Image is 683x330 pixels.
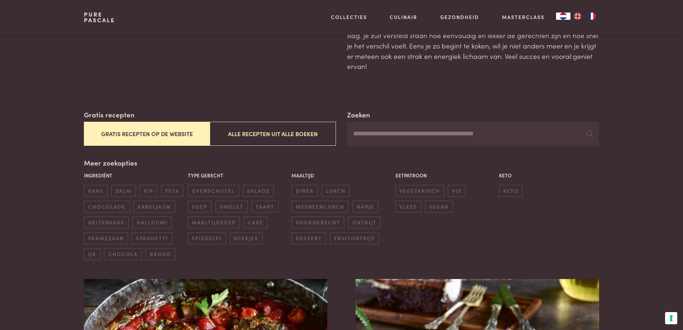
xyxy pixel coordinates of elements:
span: soep [188,201,212,213]
span: maaltijdsoep [188,217,240,228]
p: Keto [499,172,599,179]
p: Wil je zelf ervaren wat natuurlijke voeding met je doet? Ga dan meteen aan de slag. Je zult verst... [347,20,599,71]
span: kabeljauw [133,201,175,213]
span: kip [139,185,157,197]
span: diner [291,185,318,197]
a: EN [570,13,585,20]
span: meeneemlunch [291,201,348,213]
div: Language [556,13,570,20]
span: feta [161,185,183,197]
span: fruitontbijt [330,232,379,244]
span: ovenschotel [188,185,239,197]
span: hapje [352,201,378,213]
span: lunch [322,185,350,197]
span: vegetarisch [395,185,444,197]
button: Gratis recepten op de website [84,122,210,146]
button: Uw voorkeuren voor toestemming voor trackingtechnologieën [665,312,677,324]
span: kaas [84,185,107,197]
aside: Language selected: Nederlands [556,13,599,20]
span: vis [448,185,465,197]
span: halloumi [132,217,171,228]
a: Gezondheid [440,13,479,21]
a: Masterclass [502,13,545,21]
button: Alle recepten uit alle boeken [210,122,336,146]
span: koekjes [230,232,262,244]
span: brood [146,248,175,260]
p: Eetpatroon [395,172,495,179]
p: Type gerecht [188,172,288,179]
span: spiegelei [188,232,226,244]
span: cake [244,217,267,228]
span: keto [499,185,523,197]
span: taart [252,201,279,213]
span: chocolade [84,201,129,213]
a: Culinair [390,13,417,21]
a: NL [556,13,570,20]
span: dessert [291,232,326,244]
span: spaghetti [132,232,172,244]
span: omelet [215,201,248,213]
span: vlees [395,201,421,213]
label: Zoeken [347,110,370,120]
span: ijs [84,248,100,260]
span: parmezaan [84,232,128,244]
span: ontbijt [348,217,380,228]
span: zalm [111,185,136,197]
span: chocola [104,248,142,260]
p: Ingrediënt [84,172,184,179]
label: Gratis recepten [84,110,134,120]
a: FR [585,13,599,20]
a: PurePascale [84,11,115,23]
span: geitenkaas [84,217,128,228]
span: vegan [425,201,452,213]
a: Collecties [331,13,367,21]
p: Maaltijd [291,172,392,179]
ul: Language list [570,13,599,20]
span: salade [243,185,274,197]
span: voorgerecht [291,217,344,228]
